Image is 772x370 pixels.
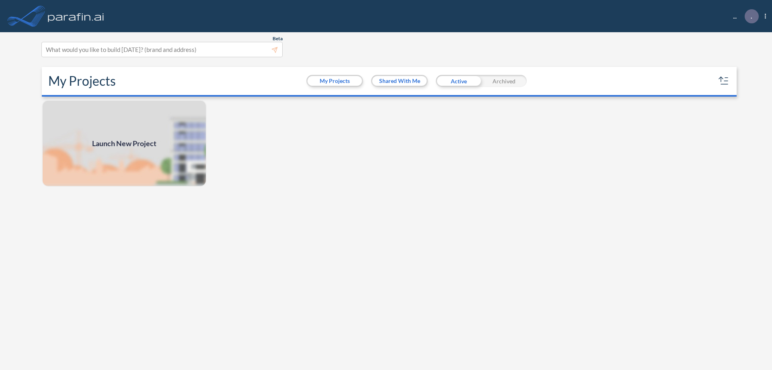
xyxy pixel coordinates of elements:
[372,76,427,86] button: Shared With Me
[92,138,156,149] span: Launch New Project
[273,35,283,42] span: Beta
[42,100,207,187] a: Launch New Project
[717,74,730,87] button: sort
[48,73,116,89] h2: My Projects
[721,9,766,23] div: ...
[481,75,527,87] div: Archived
[751,12,752,20] p: .
[46,8,106,24] img: logo
[308,76,362,86] button: My Projects
[436,75,481,87] div: Active
[42,100,207,187] img: add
